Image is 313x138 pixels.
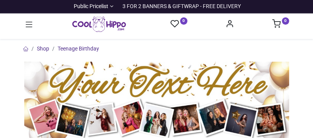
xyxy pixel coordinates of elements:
[72,3,113,10] a: Public Pricelist
[72,17,126,32] a: Logo of Cool Hippo
[74,3,108,10] span: Public Pricelist
[123,3,241,10] div: 3 FOR 2 BANNERS & GIFTWRAP - FREE DELIVERY
[37,45,49,52] a: Shop
[72,17,126,32] img: Cool Hippo
[272,22,289,28] a: 0
[171,19,187,29] a: 0
[58,45,99,52] a: Teenage Birthday
[225,22,234,28] a: Account Info
[282,17,289,25] sup: 0
[180,17,187,25] sup: 0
